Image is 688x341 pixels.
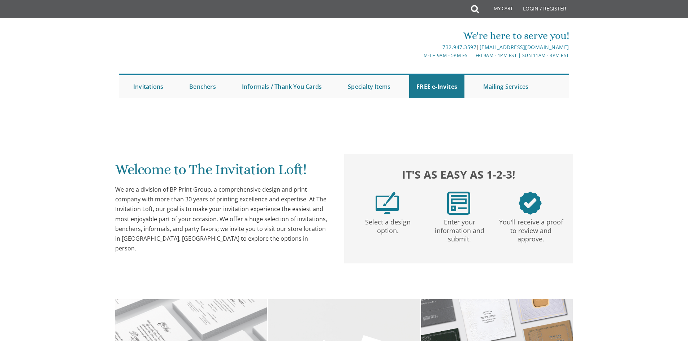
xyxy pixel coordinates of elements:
[480,44,569,51] a: [EMAIL_ADDRESS][DOMAIN_NAME]
[126,75,170,98] a: Invitations
[341,75,398,98] a: Specialty Items
[425,215,494,244] p: Enter your information and submit.
[269,52,569,59] div: M-Th 9am - 5pm EST | Fri 9am - 1pm EST | Sun 11am - 3pm EST
[182,75,223,98] a: Benchers
[269,29,569,43] div: We're here to serve you!
[354,215,422,235] p: Select a design option.
[269,43,569,52] div: |
[376,192,399,215] img: step1.png
[447,192,470,215] img: step2.png
[115,162,330,183] h1: Welcome to The Invitation Loft!
[478,1,518,19] a: My Cart
[497,215,565,244] p: You'll receive a proof to review and approve.
[351,166,566,183] h2: It's as easy as 1-2-3!
[235,75,329,98] a: Informals / Thank You Cards
[519,192,542,215] img: step3.png
[115,185,330,253] div: We are a division of BP Print Group, a comprehensive design and print company with more than 30 y...
[476,75,536,98] a: Mailing Services
[409,75,464,98] a: FREE e-Invites
[442,44,476,51] a: 732.947.3597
